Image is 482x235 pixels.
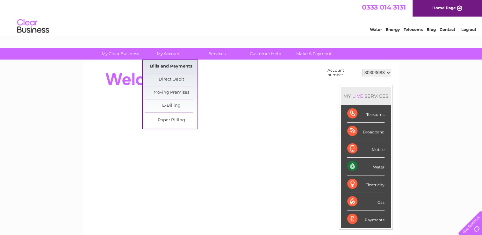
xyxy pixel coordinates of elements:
a: Water [370,27,382,32]
a: E-Billing [145,99,198,112]
a: My Clear Business [94,48,147,60]
a: My Account [142,48,195,60]
a: Energy [386,27,400,32]
div: Payments [347,210,385,228]
a: Telecoms [404,27,423,32]
a: Log out [461,27,476,32]
div: Gas [347,193,385,210]
div: Clear Business is a trading name of Verastar Limited (registered in [GEOGRAPHIC_DATA] No. 3667643... [91,4,392,31]
div: Telecoms [347,105,385,123]
td: Account number [326,67,361,79]
a: Services [191,48,243,60]
img: logo.png [17,17,49,36]
a: 0333 014 3131 [362,3,406,11]
div: Mobile [347,140,385,158]
a: Make A Payment [288,48,340,60]
div: Electricity [347,175,385,193]
a: Contact [440,27,455,32]
a: Direct Debit [145,73,198,86]
a: Blog [427,27,436,32]
a: Moving Premises [145,86,198,99]
div: Water [347,158,385,175]
a: Customer Help [239,48,292,60]
div: LIVE [351,93,364,99]
div: Broadband [347,123,385,140]
a: Bills and Payments [145,60,198,73]
a: Paper Billing [145,114,198,127]
div: MY SERVICES [341,87,391,105]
